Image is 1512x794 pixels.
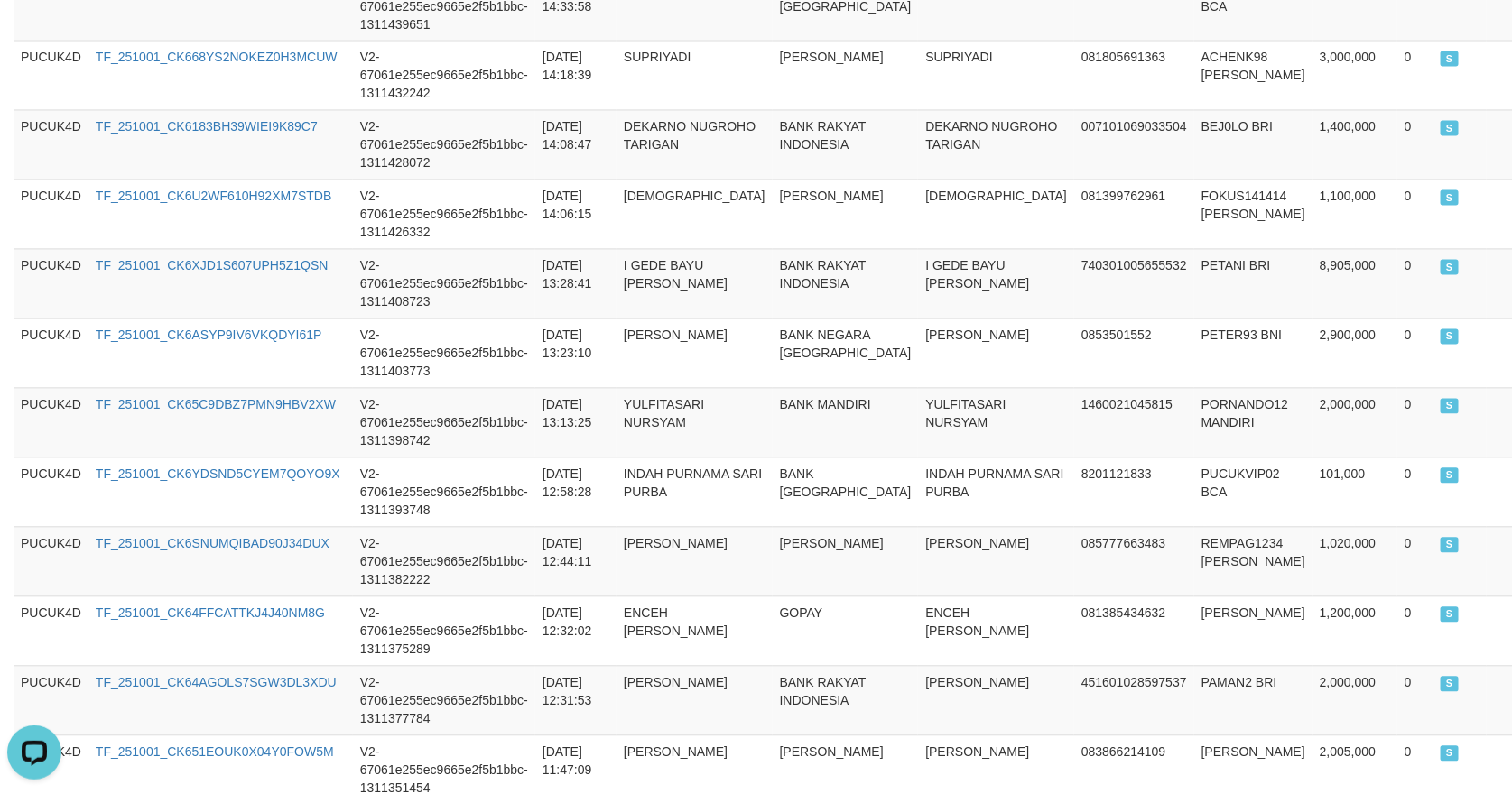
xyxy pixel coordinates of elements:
[1313,180,1397,249] td: 1,100,000
[535,666,617,735] td: [DATE] 12:31:53
[773,596,919,666] td: GOPAY
[353,249,535,319] td: V2-67061e255ec9665e2f5b1bbc-1311408723
[1441,260,1459,275] span: SUCCESS
[1441,677,1459,692] span: SUCCESS
[1074,596,1194,666] td: 081385434632
[1313,666,1397,735] td: 2,000,000
[918,249,1074,319] td: I GEDE BAYU [PERSON_NAME]
[1074,388,1194,457] td: 1460021045815
[1397,180,1433,249] td: 0
[96,676,337,690] a: TF_251001_CK64AGOLS7SGW3DL3XDU
[617,249,773,319] td: I GEDE BAYU [PERSON_NAME]
[535,388,617,457] td: [DATE] 13:13:25
[1194,249,1313,319] td: PETANI BRI
[1313,457,1397,527] td: 101,000
[773,249,919,319] td: BANK RAKYAT INDONESIA
[1194,388,1313,457] td: PORNANDO12 MANDIRI
[353,180,535,249] td: V2-67061e255ec9665e2f5b1bbc-1311426332
[1194,180,1313,249] td: FOKUS141414 [PERSON_NAME]
[1074,527,1194,596] td: 085777663483
[617,110,773,180] td: DEKARNO NUGROHO TARIGAN
[96,537,329,551] a: TF_251001_CK6SNUMQIBAD90J34DUX
[1397,666,1433,735] td: 0
[918,388,1074,457] td: YULFITASARI NURSYAM
[1441,538,1459,553] span: SUCCESS
[1313,319,1397,388] td: 2,900,000
[1074,457,1194,527] td: 8201121833
[1074,180,1194,249] td: 081399762961
[773,666,919,735] td: BANK RAKYAT INDONESIA
[1074,110,1194,180] td: 007101069033504
[14,527,88,596] td: PUCUK4D
[353,319,535,388] td: V2-67061e255ec9665e2f5b1bbc-1311403773
[1313,249,1397,319] td: 8,905,000
[535,457,617,527] td: [DATE] 12:58:28
[535,41,617,110] td: [DATE] 14:18:39
[1313,388,1397,457] td: 2,000,000
[14,180,88,249] td: PUCUK4D
[353,388,535,457] td: V2-67061e255ec9665e2f5b1bbc-1311398742
[1194,527,1313,596] td: REMPAG1234 [PERSON_NAME]
[918,596,1074,666] td: ENCEH [PERSON_NAME]
[96,259,329,273] a: TF_251001_CK6XJD1S607UPH5Z1QSN
[773,110,919,180] td: BANK RAKYAT INDONESIA
[918,41,1074,110] td: SUPRIYADI
[617,180,773,249] td: [DEMOGRAPHIC_DATA]
[1397,249,1433,319] td: 0
[1313,41,1397,110] td: 3,000,000
[535,249,617,319] td: [DATE] 13:28:41
[96,745,334,760] a: TF_251001_CK651EOUK0X04Y0FOW5M
[353,666,535,735] td: V2-67061e255ec9665e2f5b1bbc-1311377784
[96,467,340,482] a: TF_251001_CK6YDSND5CYEM7QOYO9X
[14,319,88,388] td: PUCUK4D
[535,180,617,249] td: [DATE] 14:06:15
[1074,319,1194,388] td: 0853501552
[1441,190,1459,206] span: SUCCESS
[1194,666,1313,735] td: PAMAN2 BRI
[1397,110,1433,180] td: 0
[1397,596,1433,666] td: 0
[918,319,1074,388] td: [PERSON_NAME]
[773,180,919,249] td: [PERSON_NAME]
[1074,249,1194,319] td: 740301005655532
[353,110,535,180] td: V2-67061e255ec9665e2f5b1bbc-1311428072
[1397,41,1433,110] td: 0
[96,398,336,412] a: TF_251001_CK65C9DBZ7PMN9HBV2XW
[96,51,338,65] a: TF_251001_CK668YS2NOKEZ0H3MCUW
[96,189,331,204] a: TF_251001_CK6U2WF610H92XM7STDB
[918,180,1074,249] td: [DEMOGRAPHIC_DATA]
[1194,319,1313,388] td: PETER93 BNI
[1397,388,1433,457] td: 0
[1074,41,1194,110] td: 081805691363
[535,110,617,180] td: [DATE] 14:08:47
[773,319,919,388] td: BANK NEGARA [GEOGRAPHIC_DATA]
[535,596,617,666] td: [DATE] 12:32:02
[1194,457,1313,527] td: PUCUKVIP02 BCA
[14,666,88,735] td: PUCUK4D
[353,527,535,596] td: V2-67061e255ec9665e2f5b1bbc-1311382222
[14,110,88,180] td: PUCUK4D
[1441,329,1459,345] span: SUCCESS
[1397,319,1433,388] td: 0
[918,110,1074,180] td: DEKARNO NUGROHO TARIGAN
[918,457,1074,527] td: INDAH PURNAMA SARI PURBA
[773,457,919,527] td: BANK [GEOGRAPHIC_DATA]
[1194,596,1313,666] td: [PERSON_NAME]
[1397,457,1433,527] td: 0
[353,41,535,110] td: V2-67061e255ec9665e2f5b1bbc-1311432242
[617,666,773,735] td: [PERSON_NAME]
[617,388,773,457] td: YULFITASARI NURSYAM
[535,319,617,388] td: [DATE] 13:23:10
[918,666,1074,735] td: [PERSON_NAME]
[1441,121,1459,136] span: SUCCESS
[1194,41,1313,110] td: ACHENK98 [PERSON_NAME]
[353,596,535,666] td: V2-67061e255ec9665e2f5b1bbc-1311375289
[96,606,325,621] a: TF_251001_CK64FFCATTKJ4J40NM8G
[1074,666,1194,735] td: 451601028597537
[14,249,88,319] td: PUCUK4D
[14,388,88,457] td: PUCUK4D
[617,527,773,596] td: [PERSON_NAME]
[7,7,61,61] button: Open LiveChat chat widget
[617,596,773,666] td: ENCEH [PERSON_NAME]
[617,457,773,527] td: INDAH PURNAMA SARI PURBA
